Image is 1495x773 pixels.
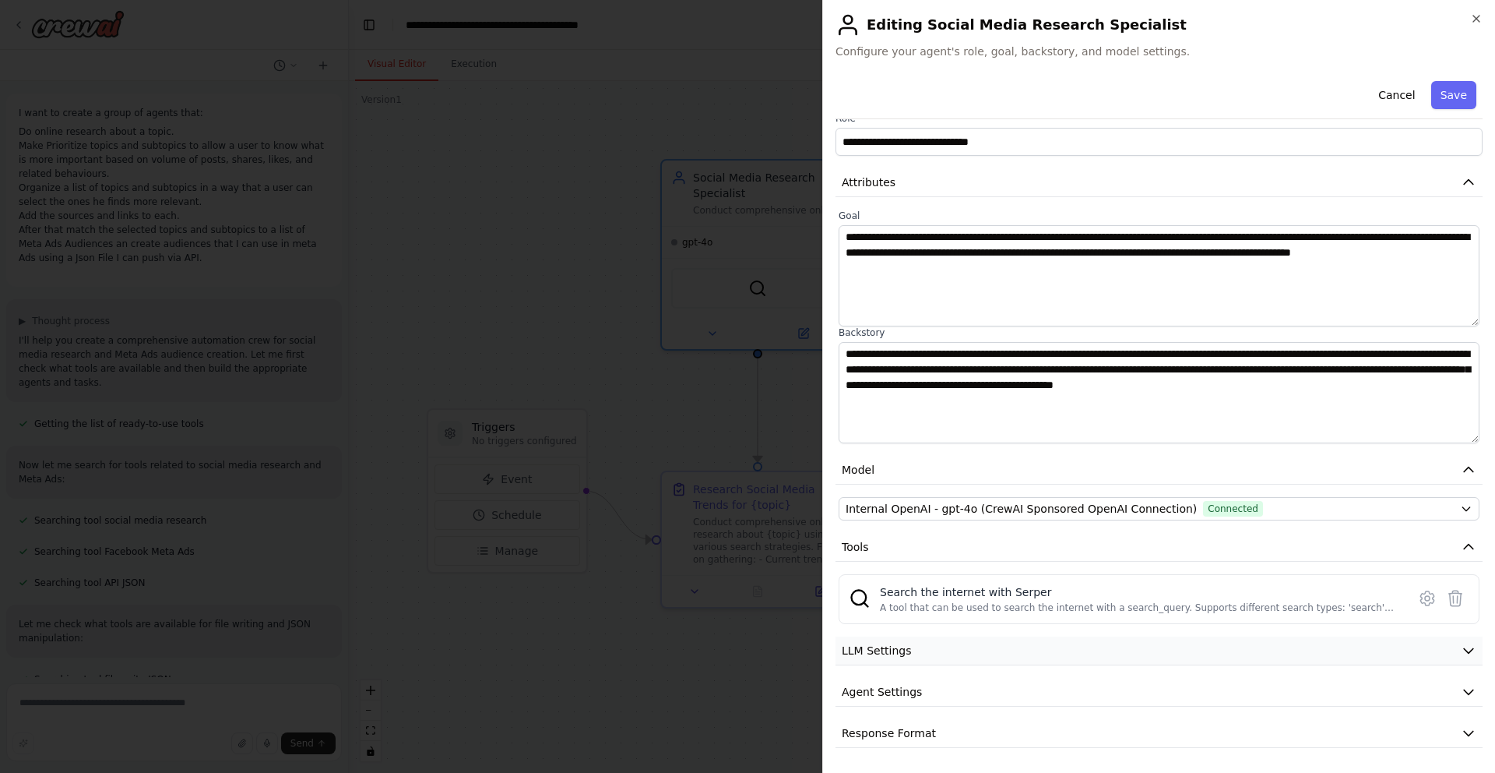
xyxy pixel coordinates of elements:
[880,584,1398,600] div: Search the internet with Serper
[1431,81,1476,109] button: Save
[849,588,871,609] img: SerperDevTool
[835,719,1483,748] button: Response Format
[835,678,1483,707] button: Agent Settings
[835,533,1483,562] button: Tools
[846,501,1197,517] span: Internal OpenAI - gpt-4o (CrewAI Sponsored OpenAI Connection)
[839,497,1479,521] button: Internal OpenAI - gpt-4o (CrewAI Sponsored OpenAI Connection)Connected
[839,210,1479,222] label: Goal
[842,175,895,190] span: Attributes
[835,637,1483,665] button: LLM Settings
[839,326,1479,339] label: Backstory
[835,456,1483,485] button: Model
[835,168,1483,197] button: Attributes
[1369,81,1424,109] button: Cancel
[1441,584,1469,612] button: Delete tool
[835,12,1483,37] h2: Editing Social Media Research Specialist
[835,44,1483,59] span: Configure your agent's role, goal, backstory, and model settings.
[1203,501,1263,517] span: Connected
[842,462,874,478] span: Model
[842,725,936,741] span: Response Format
[842,643,912,658] span: LLM Settings
[842,539,869,555] span: Tools
[842,684,922,700] span: Agent Settings
[880,602,1398,614] div: A tool that can be used to search the internet with a search_query. Supports different search typ...
[1413,584,1441,612] button: Configure tool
